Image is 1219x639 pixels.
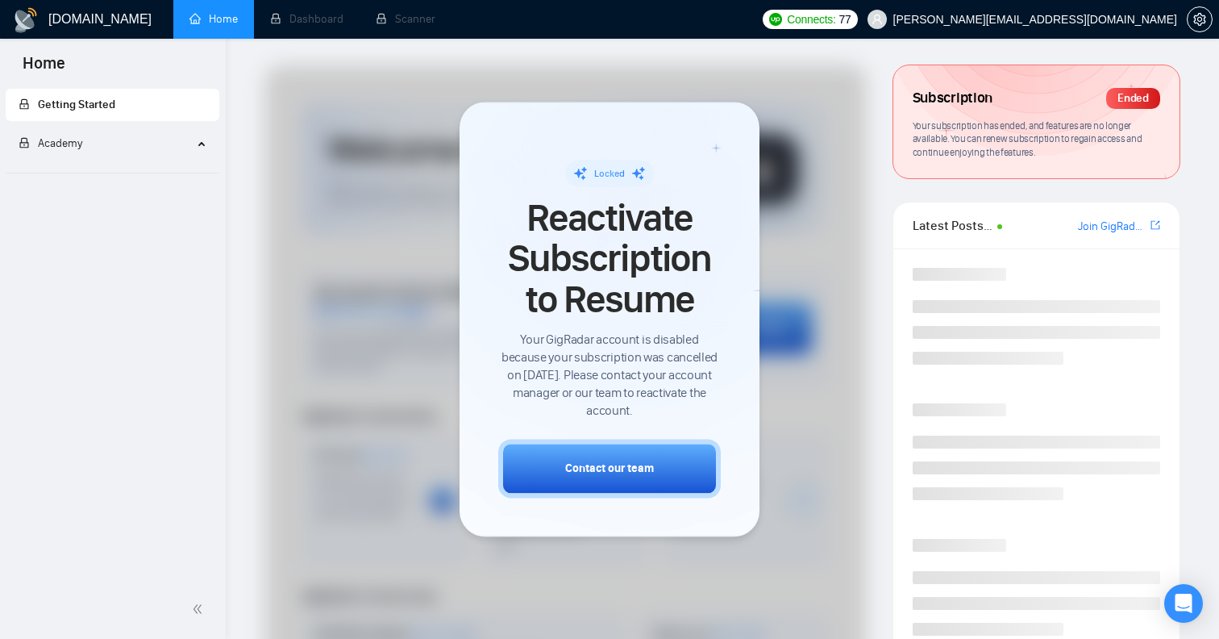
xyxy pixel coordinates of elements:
div: Open Intercom Messenger [1164,584,1203,623]
span: Latest Posts from the GigRadar Community [913,215,992,236]
span: Your subscription has ended, and features are no longer available. You can renew subscription to ... [913,119,1142,158]
a: export [1150,218,1160,233]
span: export [1150,219,1160,232]
img: logo [13,7,39,33]
a: setting [1187,13,1213,26]
div: Contact our team [565,461,654,478]
span: Getting Started [38,98,115,111]
span: 77 [839,10,851,28]
span: Connects: [787,10,835,28]
button: Contact our team [498,440,721,499]
div: Ended [1106,88,1160,109]
span: Subscription [913,85,992,112]
span: double-left [192,601,208,617]
span: Reactivate Subscription to Resume [498,198,721,319]
span: setting [1188,13,1212,26]
span: lock [19,137,30,148]
span: user [872,14,883,25]
span: Home [10,52,78,86]
a: Join GigRadar Slack Community [1078,218,1147,236]
span: Academy [38,136,82,150]
span: lock [19,98,30,110]
button: setting [1187,6,1213,32]
a: homeHome [189,12,238,26]
span: Academy [19,136,82,150]
span: Your GigRadar account is disabled because your subscription was cancelled on [DATE]. Please conta... [498,332,721,420]
span: Locked [594,168,625,179]
li: Academy Homepage [6,166,219,177]
li: Getting Started [6,89,219,121]
img: upwork-logo.png [769,13,782,26]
